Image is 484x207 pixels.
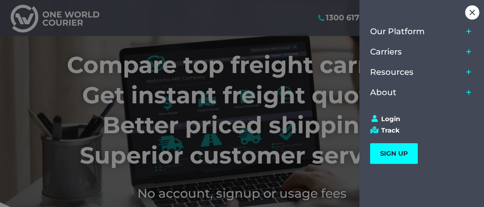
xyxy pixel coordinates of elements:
[370,88,396,97] span: About
[370,62,463,82] a: Resources
[370,143,418,164] a: SIGN UP
[370,21,463,42] a: Our Platform
[370,42,463,62] a: Carriers
[370,27,425,36] span: Our Platform
[370,47,402,57] span: Carriers
[380,150,408,157] span: SIGN UP
[370,126,467,134] a: Track
[370,82,463,103] a: About
[370,67,414,77] span: Resources
[465,5,479,20] div: Close
[370,115,467,123] a: Login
